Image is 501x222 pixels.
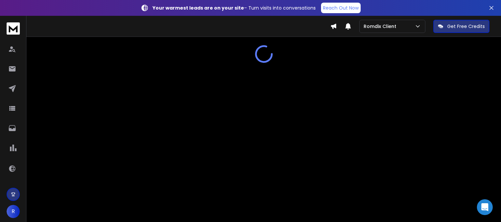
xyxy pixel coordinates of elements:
button: R [7,205,20,218]
a: Reach Out Now [321,3,361,13]
strong: Your warmest leads are on your site [153,5,244,11]
p: – Turn visits into conversations [153,5,316,11]
p: Reach Out Now [323,5,359,11]
button: Get Free Credits [433,20,489,33]
p: Get Free Credits [447,23,485,30]
div: Open Intercom Messenger [477,199,493,215]
p: Romdix Client [364,23,399,30]
img: logo [7,22,20,35]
